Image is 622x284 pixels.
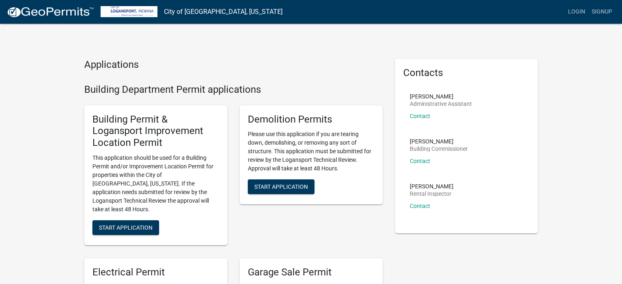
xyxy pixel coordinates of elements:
p: This application should be used for a Building Permit and/or Improvement Location Permit for prop... [92,154,219,214]
span: Start Application [99,224,153,230]
p: Administrative Assistant [410,101,472,107]
h5: Garage Sale Permit [248,266,375,278]
h5: Contacts [403,67,530,79]
span: Start Application [254,183,308,190]
a: City of [GEOGRAPHIC_DATA], [US_STATE] [164,5,283,19]
a: Login [565,4,588,20]
h4: Building Department Permit applications [84,84,383,96]
h5: Demolition Permits [248,114,375,125]
h4: Applications [84,59,383,71]
p: [PERSON_NAME] [410,183,454,189]
h5: Building Permit & Logansport Improvement Location Permit [92,114,219,149]
p: Rental Inspector [410,191,454,197]
button: Start Application [92,220,159,235]
p: Please use this application if you are tearing down, demolishing, or removing any sort of structu... [248,130,375,173]
p: [PERSON_NAME] [410,139,468,144]
button: Start Application [248,179,314,194]
p: [PERSON_NAME] [410,94,472,99]
a: Contact [410,113,430,119]
a: Contact [410,203,430,209]
a: Signup [588,4,615,20]
p: Building Commissioner [410,146,468,152]
img: City of Logansport, Indiana [101,6,157,17]
h5: Electrical Permit [92,266,219,278]
a: Contact [410,158,430,164]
